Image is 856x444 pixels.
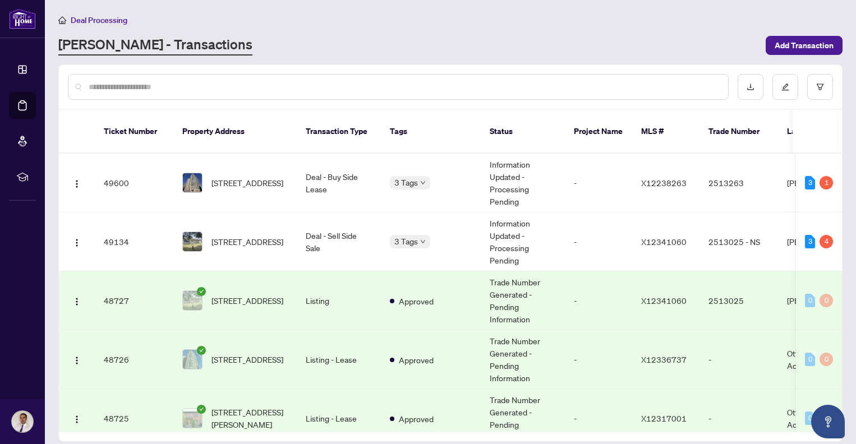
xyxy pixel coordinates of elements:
[775,36,834,54] span: Add Transaction
[297,110,381,154] th: Transaction Type
[641,295,687,306] span: X12341060
[772,74,798,100] button: edit
[565,271,632,330] td: -
[211,353,283,366] span: [STREET_ADDRESS]
[95,212,173,271] td: 49134
[197,287,206,296] span: check-circle
[699,271,778,330] td: 2513025
[699,110,778,154] th: Trade Number
[394,235,418,248] span: 3 Tags
[565,110,632,154] th: Project Name
[641,354,687,364] span: X12336737
[632,110,699,154] th: MLS #
[197,346,206,355] span: check-circle
[481,271,565,330] td: Trade Number Generated - Pending Information
[95,330,173,389] td: 48726
[12,411,33,432] img: Profile Icon
[399,354,434,366] span: Approved
[381,110,481,154] th: Tags
[68,174,86,192] button: Logo
[58,35,252,55] a: [PERSON_NAME] - Transactions
[72,238,81,247] img: Logo
[481,330,565,389] td: Trade Number Generated - Pending Information
[820,235,833,248] div: 4
[211,177,283,189] span: [STREET_ADDRESS]
[297,271,381,330] td: Listing
[183,291,202,310] img: thumbnail-img
[699,330,778,389] td: -
[399,295,434,307] span: Approved
[183,350,202,369] img: thumbnail-img
[68,409,86,427] button: Logo
[183,232,202,251] img: thumbnail-img
[211,235,283,248] span: [STREET_ADDRESS]
[811,405,845,438] button: Open asap
[211,294,283,307] span: [STREET_ADDRESS]
[805,176,815,189] div: 3
[68,292,86,309] button: Logo
[68,350,86,368] button: Logo
[807,74,833,100] button: filter
[95,271,173,330] td: 48727
[394,176,418,189] span: 3 Tags
[805,411,815,425] div: 0
[183,173,202,192] img: thumbnail-img
[699,154,778,212] td: 2513263
[399,413,434,425] span: Approved
[297,330,381,389] td: Listing - Lease
[805,294,815,307] div: 0
[565,154,632,212] td: -
[297,212,381,271] td: Deal - Sell Side Sale
[805,353,815,366] div: 0
[420,180,426,186] span: down
[481,110,565,154] th: Status
[565,330,632,389] td: -
[565,212,632,271] td: -
[738,74,763,100] button: download
[481,212,565,271] td: Information Updated - Processing Pending
[72,297,81,306] img: Logo
[72,356,81,365] img: Logo
[816,83,824,91] span: filter
[95,154,173,212] td: 49600
[58,16,66,24] span: home
[641,413,687,423] span: X12317001
[95,110,173,154] th: Ticket Number
[820,176,833,189] div: 1
[68,233,86,251] button: Logo
[781,83,789,91] span: edit
[699,212,778,271] td: 2513025 - NS
[820,353,833,366] div: 0
[211,406,288,431] span: [STREET_ADDRESS][PERSON_NAME]
[805,235,815,248] div: 3
[72,179,81,188] img: Logo
[72,415,81,424] img: Logo
[9,8,36,29] img: logo
[173,110,297,154] th: Property Address
[197,405,206,414] span: check-circle
[183,409,202,428] img: thumbnail-img
[766,36,843,55] button: Add Transaction
[820,294,833,307] div: 0
[420,239,426,244] span: down
[297,154,381,212] td: Deal - Buy Side Lease
[641,237,687,247] span: X12341060
[481,154,565,212] td: Information Updated - Processing Pending
[641,178,687,188] span: X12238263
[747,83,754,91] span: download
[71,15,127,25] span: Deal Processing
